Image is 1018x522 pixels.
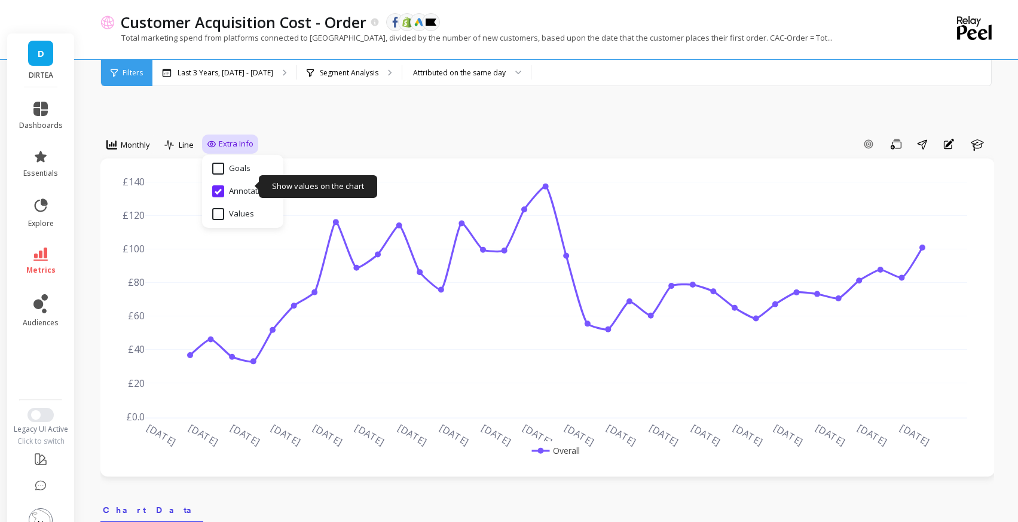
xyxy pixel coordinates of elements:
[26,265,56,275] span: metrics
[121,139,150,151] span: Monthly
[23,318,59,328] span: audiences
[103,504,201,516] span: Chart Data
[121,12,366,32] p: Customer Acquisition Cost - Order
[219,138,253,150] span: Extra Info
[179,139,194,151] span: Line
[19,71,63,80] p: DIRTEA
[23,169,58,178] span: essentials
[414,17,424,28] img: api.google.svg
[413,67,506,78] div: Attributed on the same day
[100,32,833,43] p: Total marketing spend from platforms connected to [GEOGRAPHIC_DATA], divided by the number of new...
[19,121,63,130] span: dashboards
[100,494,994,522] nav: Tabs
[7,425,75,434] div: Legacy UI Active
[178,68,273,78] p: Last 3 Years, [DATE] - [DATE]
[123,68,143,78] span: Filters
[390,17,401,28] img: api.fb.svg
[402,17,412,28] img: api.shopify.svg
[38,47,44,60] span: D
[100,15,115,29] img: header icon
[320,68,378,78] p: Segment Analysis
[28,219,54,228] span: explore
[7,436,75,446] div: Click to switch
[426,19,436,26] img: api.klaviyo.svg
[27,408,54,422] button: Switch to New UI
